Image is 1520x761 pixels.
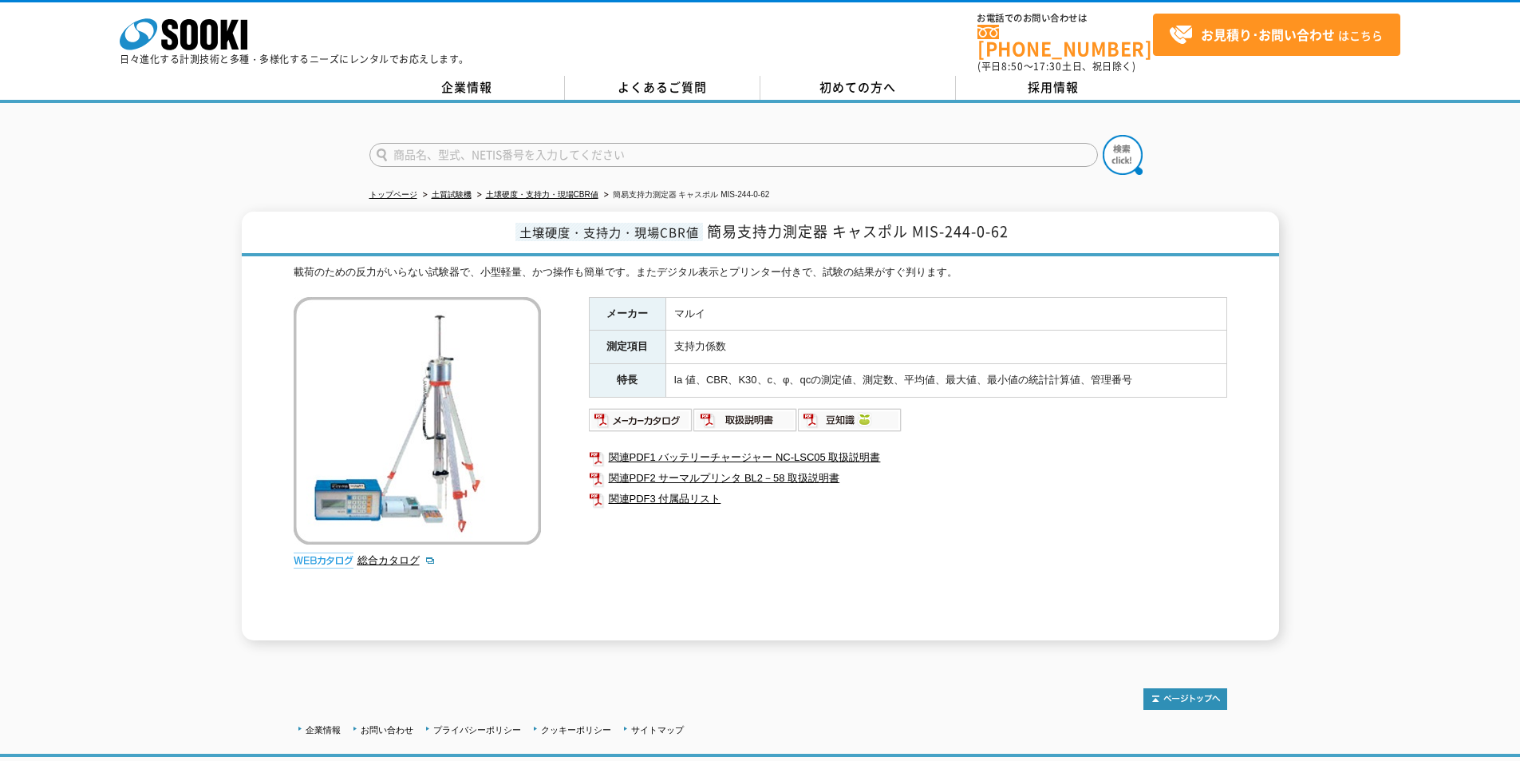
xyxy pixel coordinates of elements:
[819,78,896,96] span: 初めての方へ
[693,407,798,433] img: 取扱説明書
[707,220,1009,242] span: 簡易支持力測定器 キャスポル MIS-244-0-62
[1169,23,1383,47] span: はこちら
[631,725,684,735] a: サイトマップ
[589,331,665,364] th: 測定項目
[977,25,1153,57] a: [PHONE_NUMBER]
[1103,135,1143,175] img: btn_search.png
[294,297,541,545] img: 簡易支持力測定器 キャスポル MIS-244-0-62
[956,76,1151,100] a: 採用情報
[515,223,703,241] span: 土壌硬度・支持力・現場CBR値
[760,76,956,100] a: 初めての方へ
[306,725,341,735] a: 企業情報
[589,447,1227,468] a: 関連PDF1 バッテリーチャージャー NC-LSC05 取扱説明書
[693,418,798,430] a: 取扱説明書
[589,489,1227,509] a: 関連PDF3 付属品リスト
[977,14,1153,23] span: お電話でのお問い合わせは
[369,190,417,199] a: トップページ
[798,418,902,430] a: 豆知識
[369,76,565,100] a: 企業情報
[1201,25,1335,44] strong: お見積り･お問い合わせ
[589,407,693,433] img: メーカーカタログ
[601,187,770,204] li: 簡易支持力測定器 キャスポル MIS-244-0-62
[665,331,1226,364] td: 支持力係数
[357,554,436,566] a: 総合カタログ
[1143,688,1227,710] img: トップページへ
[369,143,1098,167] input: 商品名、型式、NETIS番号を入力してください
[565,76,760,100] a: よくあるご質問
[433,725,521,735] a: プライバシーポリシー
[486,190,598,199] a: 土壌硬度・支持力・現場CBR値
[432,190,472,199] a: 土質試験機
[798,407,902,433] img: 豆知識
[1153,14,1400,56] a: お見積り･お問い合わせはこちら
[665,364,1226,398] td: Ia 値、CBR、K30、c、φ、qcの測定値、測定数、平均値、最大値、最小値の統計計算値、管理番号
[589,468,1227,489] a: 関連PDF2 サーマルプリンタ BL2－58 取扱説明書
[665,297,1226,331] td: マルイ
[294,264,1227,281] div: 載荷のための反力がいらない試験器で、小型軽量、かつ操作も簡単です。またデジタル表示とプリンター付きで、試験の結果がすぐ判ります。
[1001,59,1024,73] span: 8:50
[541,725,611,735] a: クッキーポリシー
[589,297,665,331] th: メーカー
[294,553,353,569] img: webカタログ
[1033,59,1062,73] span: 17:30
[120,54,469,64] p: 日々進化する計測技術と多種・多様化するニーズにレンタルでお応えします。
[977,59,1135,73] span: (平日 ～ 土日、祝日除く)
[361,725,413,735] a: お問い合わせ
[589,364,665,398] th: 特長
[589,418,693,430] a: メーカーカタログ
